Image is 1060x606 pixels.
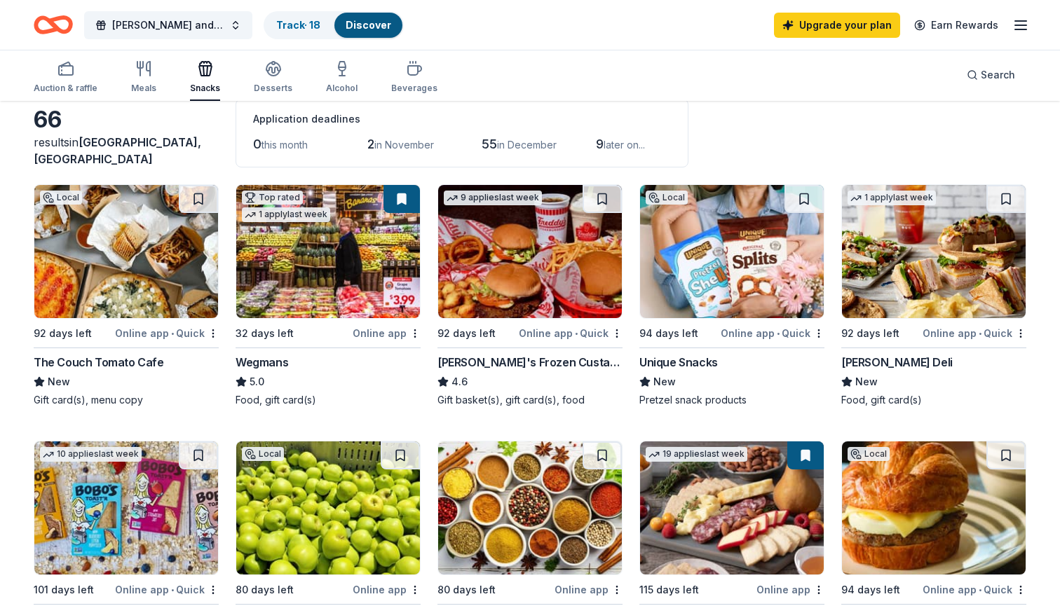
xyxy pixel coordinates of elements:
div: 92 days left [437,325,496,342]
a: Upgrade your plan [774,13,900,38]
span: 9 [596,137,604,151]
span: • [777,328,780,339]
div: Unique Snacks [639,354,718,371]
img: Image for Unique Snacks [640,185,824,318]
img: Image for Bird-in-Hand [842,441,1026,574]
div: 10 applies last week [40,447,142,462]
a: Earn Rewards [906,13,1007,38]
span: 0 [253,137,261,151]
button: Search [956,61,1026,89]
button: Alcohol [326,55,358,101]
img: Image for Gourmet Gift Baskets [640,441,824,574]
img: Image for Wegmans [236,185,420,318]
div: 92 days left [34,325,92,342]
div: 1 apply last week [848,191,936,205]
span: 55 [482,137,497,151]
div: 32 days left [236,325,294,342]
div: [PERSON_NAME] Deli [841,354,953,371]
div: Top rated [242,191,303,205]
div: The Couch Tomato Cafe [34,354,164,371]
div: Online app [756,581,824,598]
span: • [171,584,174,595]
div: 94 days left [841,581,900,598]
div: 19 applies last week [646,447,747,462]
span: in [34,135,201,166]
div: 80 days left [236,581,294,598]
div: Food, gift card(s) [841,393,1026,407]
div: Online app Quick [519,324,623,342]
div: 66 [34,106,219,134]
button: Snacks [190,55,220,101]
a: Image for McAlister's Deli1 applylast week92 days leftOnline app•Quick[PERSON_NAME] DeliNewFood, ... [841,184,1026,407]
div: 9 applies last week [444,191,542,205]
img: Image for Price Chopper [438,441,622,574]
span: 4.6 [451,373,468,390]
a: Image for The Couch Tomato CafeLocal92 days leftOnline app•QuickThe Couch Tomato CafeNewGift card... [34,184,219,407]
div: Wegmans [236,354,288,371]
span: • [575,328,578,339]
div: Online app [555,581,623,598]
button: Auction & raffle [34,55,97,101]
div: Desserts [254,83,292,94]
span: this month [261,139,308,151]
span: in December [497,139,557,151]
span: Search [981,67,1015,83]
button: Beverages [391,55,437,101]
div: Alcohol [326,83,358,94]
a: Image for Unique SnacksLocal94 days leftOnline app•QuickUnique SnacksNewPretzel snack products [639,184,824,407]
div: Snacks [190,83,220,94]
div: Application deadlines [253,111,671,128]
div: 94 days left [639,325,698,342]
div: Meals [131,83,156,94]
div: Local [242,447,284,461]
img: Image for Bobo's Bakery [34,441,218,574]
div: Online app [353,581,421,598]
div: results [34,134,219,167]
div: Online app [353,324,421,342]
span: New [48,373,70,390]
div: Food, gift card(s) [236,393,421,407]
a: Image for Freddy's Frozen Custard & Steakburgers9 applieslast week92 days leftOnline app•Quick[PE... [437,184,623,407]
span: • [171,328,174,339]
div: Online app Quick [115,581,219,598]
div: 1 apply last week [242,207,330,222]
a: Track· 18 [276,19,320,31]
div: [PERSON_NAME]'s Frozen Custard & Steakburgers [437,354,623,371]
div: 115 days left [639,581,699,598]
span: 2 [367,137,374,151]
div: Local [848,447,890,461]
span: [GEOGRAPHIC_DATA], [GEOGRAPHIC_DATA] [34,135,201,166]
a: Home [34,8,73,41]
div: Online app Quick [923,324,1026,342]
span: 5.0 [250,373,264,390]
span: [PERSON_NAME] and [PERSON_NAME] Family Retreat Local [112,17,224,34]
span: in November [374,139,434,151]
div: 101 days left [34,581,94,598]
div: Local [40,191,82,205]
button: Desserts [254,55,292,101]
img: Image for The Couch Tomato Cafe [34,185,218,318]
span: New [855,373,878,390]
button: Track· 18Discover [264,11,404,39]
span: later on... [604,139,645,151]
a: Discover [346,19,391,31]
img: Image for Soergel Orchards [236,441,420,574]
div: Gift basket(s), gift card(s), food [437,393,623,407]
button: Meals [131,55,156,101]
div: Online app Quick [721,324,824,342]
div: Local [646,191,688,205]
img: Image for Freddy's Frozen Custard & Steakburgers [438,185,622,318]
span: New [653,373,676,390]
div: Gift card(s), menu copy [34,393,219,407]
div: 80 days left [437,581,496,598]
div: Online app Quick [115,324,219,342]
div: Online app Quick [923,581,1026,598]
button: [PERSON_NAME] and [PERSON_NAME] Family Retreat Local [84,11,252,39]
div: 92 days left [841,325,899,342]
span: • [979,328,981,339]
div: Beverages [391,83,437,94]
div: Auction & raffle [34,83,97,94]
span: • [979,584,981,595]
div: Pretzel snack products [639,393,824,407]
a: Image for WegmansTop rated1 applylast week32 days leftOnline appWegmans5.0Food, gift card(s) [236,184,421,407]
